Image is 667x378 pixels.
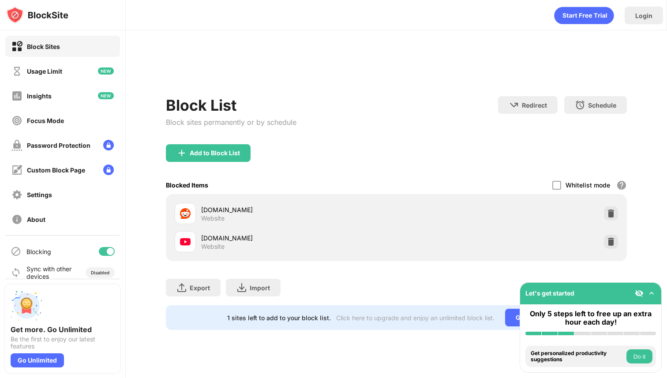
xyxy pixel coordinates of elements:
img: favicons [180,236,191,247]
div: animation [554,7,614,24]
div: Export [190,284,210,292]
div: Go Unlimited [11,353,64,367]
img: eye-not-visible.svg [635,289,644,298]
div: Only 5 steps left to free up an extra hour each day! [525,310,656,326]
div: Let's get started [525,289,574,297]
img: sync-icon.svg [11,267,21,278]
img: lock-menu.svg [103,165,114,175]
div: Password Protection [27,142,90,149]
div: Blocking [26,248,51,255]
div: Blocked Items [166,181,208,189]
img: about-off.svg [11,214,22,225]
div: Click here to upgrade and enjoy an unlimited block list. [336,314,495,322]
img: favicons [180,208,191,219]
img: password-protection-off.svg [11,140,22,151]
div: Sync with other devices [26,265,72,280]
img: lock-menu.svg [103,140,114,150]
div: Website [201,214,225,222]
div: Schedule [588,101,616,109]
div: Block sites permanently or by schedule [166,118,296,127]
div: Login [635,12,652,19]
div: About [27,216,45,223]
div: Be the first to enjoy our latest features [11,336,115,350]
div: [DOMAIN_NAME] [201,205,397,214]
img: push-unlimited.svg [11,290,42,322]
div: Disabled [91,270,109,275]
img: new-icon.svg [98,92,114,99]
img: logo-blocksite.svg [6,6,68,24]
div: Get personalized productivity suggestions [531,350,624,363]
img: focus-off.svg [11,115,22,126]
div: Go Unlimited [505,309,566,326]
iframe: Banner [166,55,627,86]
div: Block List [166,96,296,114]
img: customize-block-page-off.svg [11,165,22,176]
div: [DOMAIN_NAME] [201,233,397,243]
div: Add to Block List [190,150,240,157]
img: blocking-icon.svg [11,246,21,257]
div: Settings [27,191,52,198]
div: Custom Block Page [27,166,85,174]
div: Redirect [522,101,547,109]
img: omni-setup-toggle.svg [647,289,656,298]
img: new-icon.svg [98,67,114,75]
div: Focus Mode [27,117,64,124]
img: block-on.svg [11,41,22,52]
div: Insights [27,92,52,100]
div: Import [250,284,270,292]
img: time-usage-off.svg [11,66,22,77]
div: Get more. Go Unlimited [11,325,115,334]
button: Do it [626,349,652,363]
div: 1 sites left to add to your block list. [227,314,331,322]
div: Whitelist mode [566,181,610,189]
img: settings-off.svg [11,189,22,200]
div: Website [201,243,225,251]
div: Usage Limit [27,67,62,75]
div: Block Sites [27,43,60,50]
img: insights-off.svg [11,90,22,101]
